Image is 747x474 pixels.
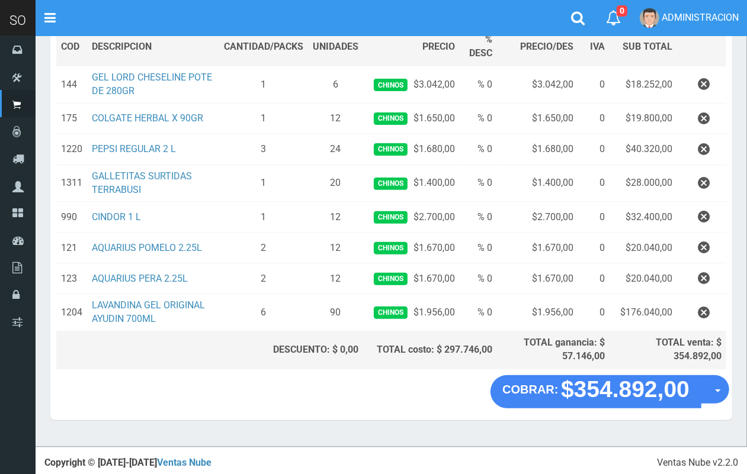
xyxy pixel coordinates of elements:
[109,41,152,52] span: CRIPCION
[219,165,308,202] td: 1
[578,134,610,165] td: 0
[610,103,677,134] td: $19.800,00
[219,233,308,263] td: 2
[610,263,677,294] td: $20.040,00
[92,143,176,154] a: PEPSI REGULAR 2 L
[578,202,610,233] td: 0
[460,134,497,165] td: % 0
[56,263,87,294] td: 123
[219,294,308,331] td: 6
[497,294,578,331] td: $1.956,00
[56,202,87,233] td: 990
[520,41,573,52] span: PRECIO/DES
[92,72,212,96] a: GEL LORD CHESELINE POTE DE 280GR
[610,294,677,331] td: $176.040,00
[460,233,497,263] td: % 0
[502,383,558,396] strong: COBRAR:
[374,143,408,156] span: Chinos
[308,233,363,263] td: 12
[497,165,578,202] td: $1.400,00
[610,233,677,263] td: $20.040,00
[224,343,358,357] div: DESCUENTO: $ 0,00
[92,170,192,195] a: GALLETITAS SURTIDAS TERRABUSI
[56,165,87,202] td: 1311
[610,165,677,202] td: $28.000,00
[374,307,408,319] span: Chinos
[219,28,308,66] th: CANTIDAD/PACKS
[460,202,497,233] td: % 0
[44,457,211,468] strong: Copyright © [DATE]-[DATE]
[578,263,610,294] td: 0
[561,376,690,402] strong: $354.892,00
[623,40,672,54] span: SUB TOTAL
[610,202,677,233] td: $32.400,00
[610,66,677,103] td: $18.252,00
[374,79,408,91] span: Chinos
[92,112,203,124] a: COLGATE HERBAL X 90GR
[374,178,408,190] span: Chinos
[422,40,455,54] span: PRECIO
[657,456,738,470] div: Ventas Nube v2.2.0
[219,66,308,103] td: 1
[92,211,141,223] a: CINDOR 1 L
[617,5,627,17] span: 0
[308,202,363,233] td: 12
[640,8,659,28] img: User Image
[578,294,610,331] td: 0
[460,294,497,331] td: % 0
[363,202,460,233] td: $2.700,00
[219,263,308,294] td: 2
[497,202,578,233] td: $2.700,00
[610,134,677,165] td: $40.320,00
[490,375,701,408] button: COBRAR: $354.892,00
[56,103,87,134] td: 175
[497,134,578,165] td: $1.680,00
[157,457,211,468] a: Ventas Nube
[497,263,578,294] td: $1.670,00
[56,233,87,263] td: 121
[308,263,363,294] td: 12
[374,112,408,125] span: Chinos
[308,103,363,134] td: 12
[56,66,87,103] td: 144
[374,211,408,224] span: Chinos
[363,134,460,165] td: $1.680,00
[497,103,578,134] td: $1.650,00
[363,165,460,202] td: $1.400,00
[92,242,202,253] a: AQUARIUS POMELO 2.25L
[374,242,408,254] span: Chinos
[363,263,460,294] td: $1.670,00
[56,28,87,66] th: COD
[308,66,363,103] td: 6
[460,103,497,134] td: % 0
[368,343,493,357] div: TOTAL costo: $ 297.746,00
[497,233,578,263] td: $1.670,00
[219,103,308,134] td: 1
[460,165,497,202] td: % 0
[578,103,610,134] td: 0
[374,273,408,285] span: Chinos
[460,66,497,103] td: % 0
[460,263,497,294] td: % 0
[502,336,605,363] div: TOTAL ganancia: $ 57.146,00
[363,294,460,331] td: $1.956,00
[219,134,308,165] td: 3
[308,134,363,165] td: 24
[578,233,610,263] td: 0
[308,165,363,202] td: 20
[590,41,605,52] span: IVA
[363,233,460,263] td: $1.670,00
[363,103,460,134] td: $1.650,00
[56,294,87,331] td: 1204
[662,12,739,23] span: ADMINISTRACION
[308,28,363,66] th: UNIDADES
[497,66,578,103] td: $3.042,00
[219,202,308,233] td: 1
[56,134,87,165] td: 1220
[92,273,188,284] a: AQUARIUS PERA 2.25L
[578,165,610,202] td: 0
[363,66,460,103] td: $3.042,00
[614,336,722,363] div: TOTAL venta: $ 354.892,00
[578,66,610,103] td: 0
[87,28,219,66] th: DES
